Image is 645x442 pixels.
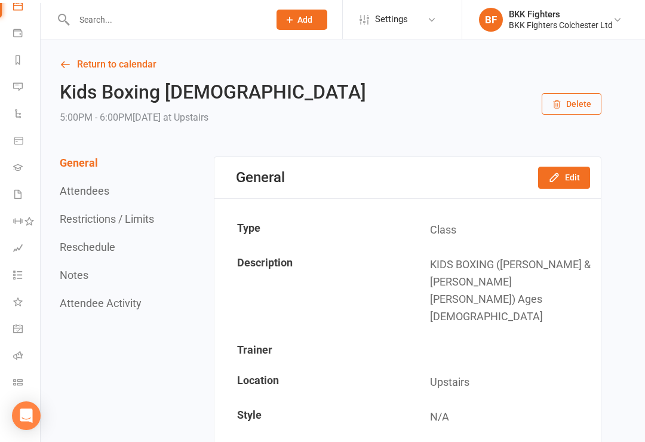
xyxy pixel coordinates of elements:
button: Restrictions / Limits [60,213,154,225]
td: Location [216,366,407,400]
button: General [60,156,98,169]
a: Product Sales [13,128,40,155]
a: Reports [13,48,40,75]
a: What's New [13,290,40,317]
a: Payments [13,21,40,48]
button: Attendees [60,185,109,197]
td: KIDS BOXING ([PERSON_NAME] & [PERSON_NAME] ﻿[PERSON_NAME]) Ages [DEMOGRAPHIC_DATA] [408,248,600,333]
button: Attendee Activity [60,297,142,309]
a: Return to calendar [60,56,601,73]
a: Class kiosk mode [13,370,40,397]
button: Add [277,10,327,30]
h2: Kids Boxing [DEMOGRAPHIC_DATA] [60,82,366,103]
div: 5:00PM - 6:00PM[DATE] [60,109,366,126]
td: Description [216,248,407,333]
a: General attendance kiosk mode [13,317,40,343]
td: Type [216,213,407,247]
span: Add [297,15,312,24]
td: Upstairs [408,366,600,400]
button: Delete [542,93,601,115]
input: Search... [70,11,261,28]
div: General [236,169,285,186]
span: Settings [375,6,408,33]
td: N/A [408,400,600,434]
button: Edit [538,167,590,188]
td: Style [216,400,407,434]
a: Roll call kiosk mode [13,343,40,370]
div: Open Intercom Messenger [12,401,41,430]
a: Assessments [13,236,40,263]
div: BKK Fighters [509,9,613,20]
div: BF [479,8,503,32]
button: Reschedule [60,241,115,253]
td: Class [408,213,600,247]
td: Trainer [216,335,407,364]
div: BKK Fighters Colchester Ltd [509,20,613,30]
span: at Upstairs [163,112,208,123]
button: Notes [60,269,88,281]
